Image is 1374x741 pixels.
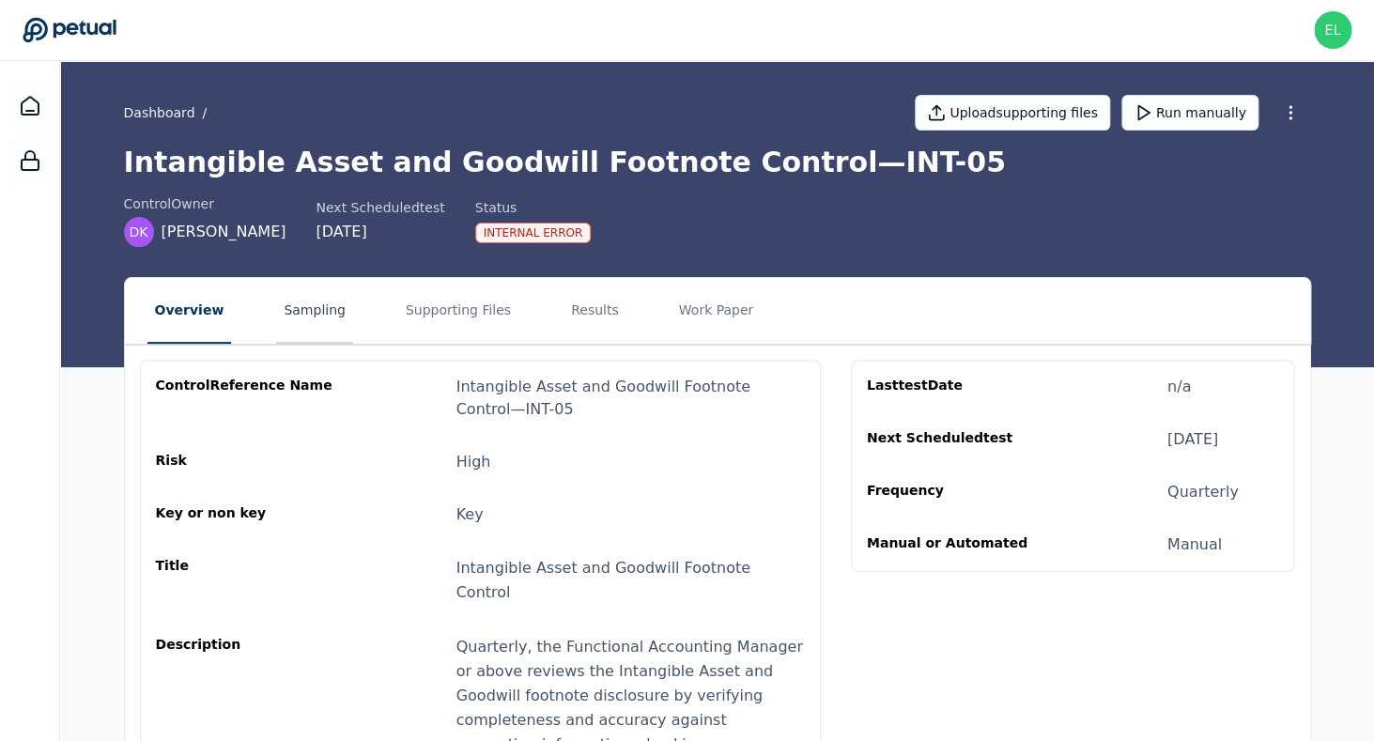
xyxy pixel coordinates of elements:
span: [PERSON_NAME] [162,221,286,243]
div: Last test Date [867,376,1047,398]
button: Overview [147,278,232,344]
img: eliot+reddit@petual.ai [1314,11,1351,49]
button: Uploadsupporting files [915,95,1110,131]
div: Frequency [867,481,1047,503]
div: n/a [1167,376,1191,398]
div: Risk [156,451,336,473]
div: High [456,451,491,473]
div: Intangible Asset and Goodwill Footnote Control — INT-05 [456,376,805,421]
nav: Tabs [125,278,1310,344]
div: control Owner [124,194,286,213]
div: Key [456,503,484,526]
button: Run manually [1121,95,1258,131]
div: Quarterly [1167,481,1239,503]
div: Title [156,556,336,605]
span: Intangible Asset and Goodwill Footnote Control [456,559,750,601]
div: Next Scheduled test [867,428,1047,451]
div: Next Scheduled test [316,198,444,217]
div: Status [475,198,592,217]
div: Internal Error [475,223,592,243]
a: SOC [8,138,53,183]
a: Go to Dashboard [23,17,116,43]
div: Manual or Automated [867,533,1047,556]
h1: Intangible Asset and Goodwill Footnote Control — INT-05 [124,146,1311,179]
button: Supporting Files [398,278,518,344]
button: Work Paper [672,278,762,344]
div: control Reference Name [156,376,336,421]
div: [DATE] [316,221,444,243]
a: Dashboard [124,103,195,122]
div: / [124,103,215,122]
div: Key or non key [156,503,336,526]
button: Results [563,278,626,344]
button: Sampling [276,278,353,344]
div: [DATE] [1167,428,1218,451]
a: Dashboard [8,84,53,129]
span: DK [130,223,148,241]
div: Manual [1167,533,1222,556]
